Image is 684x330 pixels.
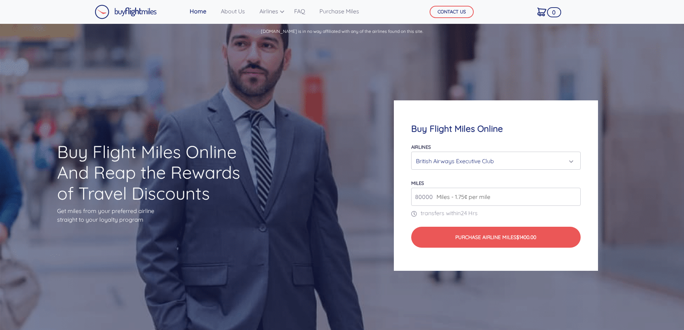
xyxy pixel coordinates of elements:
[537,8,546,16] img: Cart
[430,6,474,18] button: CONTACT US
[516,234,536,240] span: $1400.00
[218,4,248,18] a: About Us
[291,4,308,18] a: FAQ
[95,3,157,21] a: Buy Flight Miles Logo
[411,209,581,217] p: transfers within
[187,4,209,18] a: Home
[461,209,478,217] span: 24 Hrs
[411,144,431,150] label: Airlines
[95,5,157,19] img: Buy Flight Miles Logo
[547,7,561,17] span: 0
[57,142,251,204] h1: Buy Flight Miles Online And Reap the Rewards of Travel Discounts
[534,4,549,19] a: 0
[411,227,581,248] button: Purchase Airline Miles$1400.00
[411,152,581,170] button: British Airways Executive Club
[433,192,490,201] span: Miles - 1.75¢ per mile
[57,207,251,224] p: Get miles from your preferred airline straight to your loyalty program
[411,180,424,186] label: miles
[416,154,572,168] div: British Airways Executive Club
[411,123,581,134] h4: Buy Flight Miles Online
[317,4,362,18] a: Purchase Miles
[257,4,283,18] a: Airlines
